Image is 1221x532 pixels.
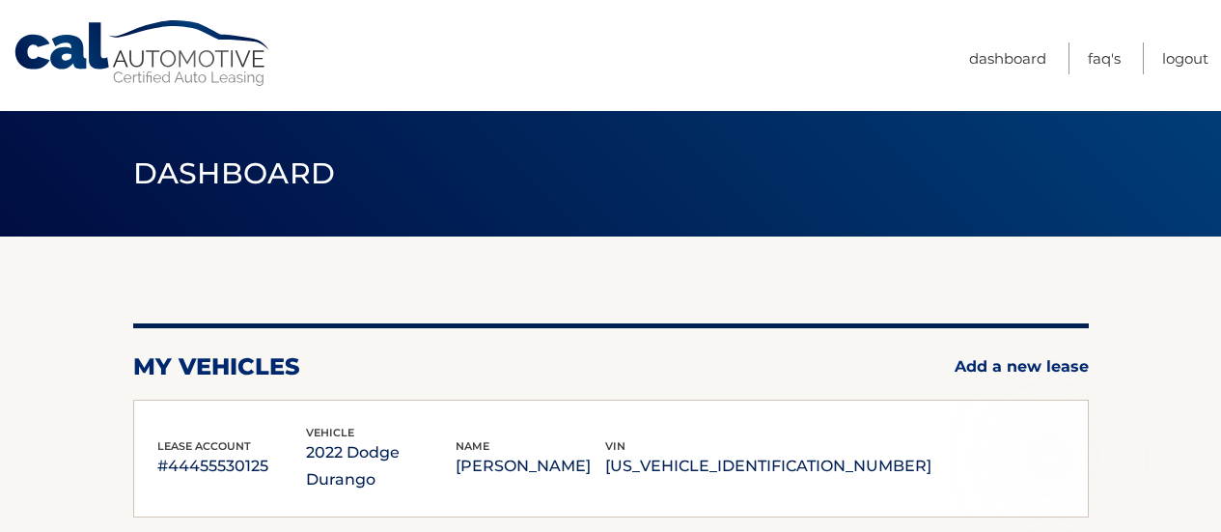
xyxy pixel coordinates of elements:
a: Cal Automotive [13,19,273,88]
span: Dashboard [133,155,336,191]
h2: my vehicles [133,352,300,381]
a: FAQ's [1088,42,1121,74]
a: Logout [1162,42,1208,74]
p: [US_VEHICLE_IDENTIFICATION_NUMBER] [605,453,931,480]
p: [PERSON_NAME] [456,453,605,480]
span: vehicle [306,426,354,439]
p: 2022 Dodge Durango [306,439,456,493]
a: Add a new lease [931,357,1089,377]
p: #44455530125 [157,453,307,480]
span: vin [605,439,625,453]
img: add.svg [931,359,945,373]
img: accordion-rest.svg [1034,443,1065,474]
span: lease account [157,439,251,453]
a: Dashboard [969,42,1046,74]
span: name [456,439,489,453]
